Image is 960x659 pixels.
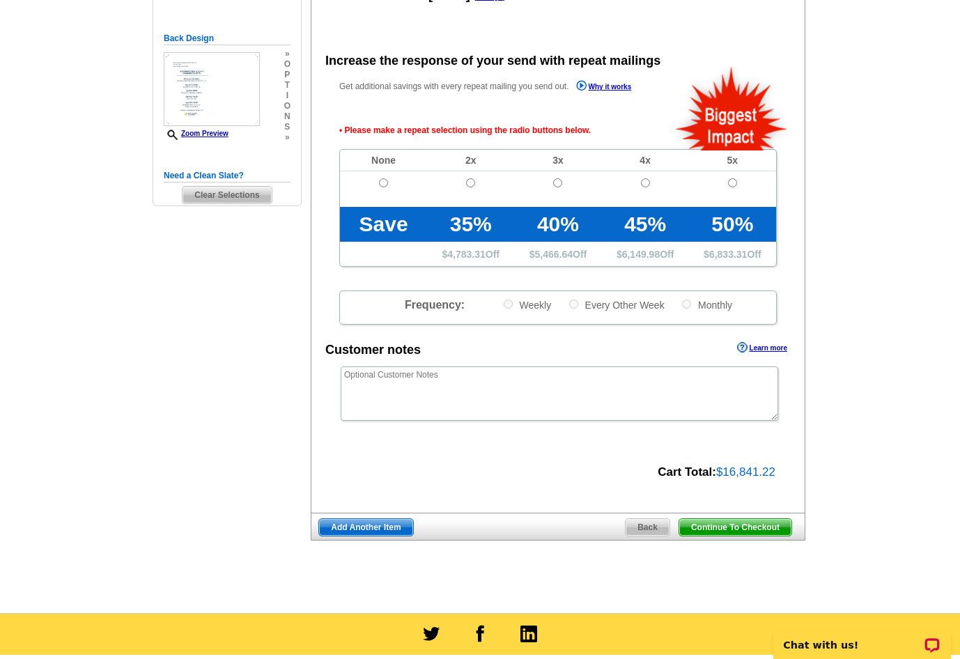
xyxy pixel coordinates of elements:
[568,298,665,311] label: Every Other Week
[284,132,291,143] span: »
[709,249,748,260] span: 6,833.31
[183,187,271,203] span: Clear Selections
[427,207,514,242] td: 35%
[164,32,291,45] h5: Back Design
[405,299,465,311] span: Frequency:
[689,242,776,266] td: $ Off
[284,49,291,59] span: »
[447,249,486,260] span: 4,783.31
[340,150,427,171] td: None
[689,150,776,171] td: 5x
[164,169,291,183] h5: Need a Clean Slate?
[164,52,260,126] img: small-thumb.jpg
[602,207,689,242] td: 45%
[658,465,716,479] strong: Cart Total:
[318,518,413,536] a: Add Another Item
[689,207,776,242] td: 50%
[681,298,732,311] label: Monthly
[716,465,775,479] span: $16,841.22
[284,101,291,111] span: o
[325,52,660,70] div: Increase the response of your send with repeat mailings
[339,79,661,95] p: Get additional savings with every repeat mailing you send out.
[682,300,691,309] input: Monthly
[325,341,421,359] div: Customer notes
[535,249,573,260] span: 5,466.64
[626,519,669,536] span: Back
[284,122,291,132] span: s
[576,80,632,95] a: Why it works
[514,242,601,266] td: $ Off
[427,242,514,266] td: $ Off
[284,91,291,101] span: i
[427,150,514,171] td: 2x
[737,342,787,353] a: Learn more
[622,249,660,260] span: 6,149.98
[339,111,777,149] span: • Please make a repeat selection using the radio buttons below.
[679,519,791,536] span: Continue To Checkout
[284,70,291,80] span: p
[504,300,513,309] input: Weekly
[284,111,291,122] span: n
[602,242,689,266] td: $ Off
[502,298,552,311] label: Weekly
[514,207,601,242] td: 40%
[569,300,578,309] input: Every Other Week
[764,615,960,659] iframe: LiveChat chat widget
[625,518,670,536] a: Back
[284,80,291,91] span: t
[164,130,229,137] a: Zoom Preview
[602,150,689,171] td: 4x
[284,59,291,70] span: o
[674,65,789,150] img: biggestImpact.png
[514,150,601,171] td: 3x
[319,519,412,536] span: Add Another Item
[340,207,427,242] td: Save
